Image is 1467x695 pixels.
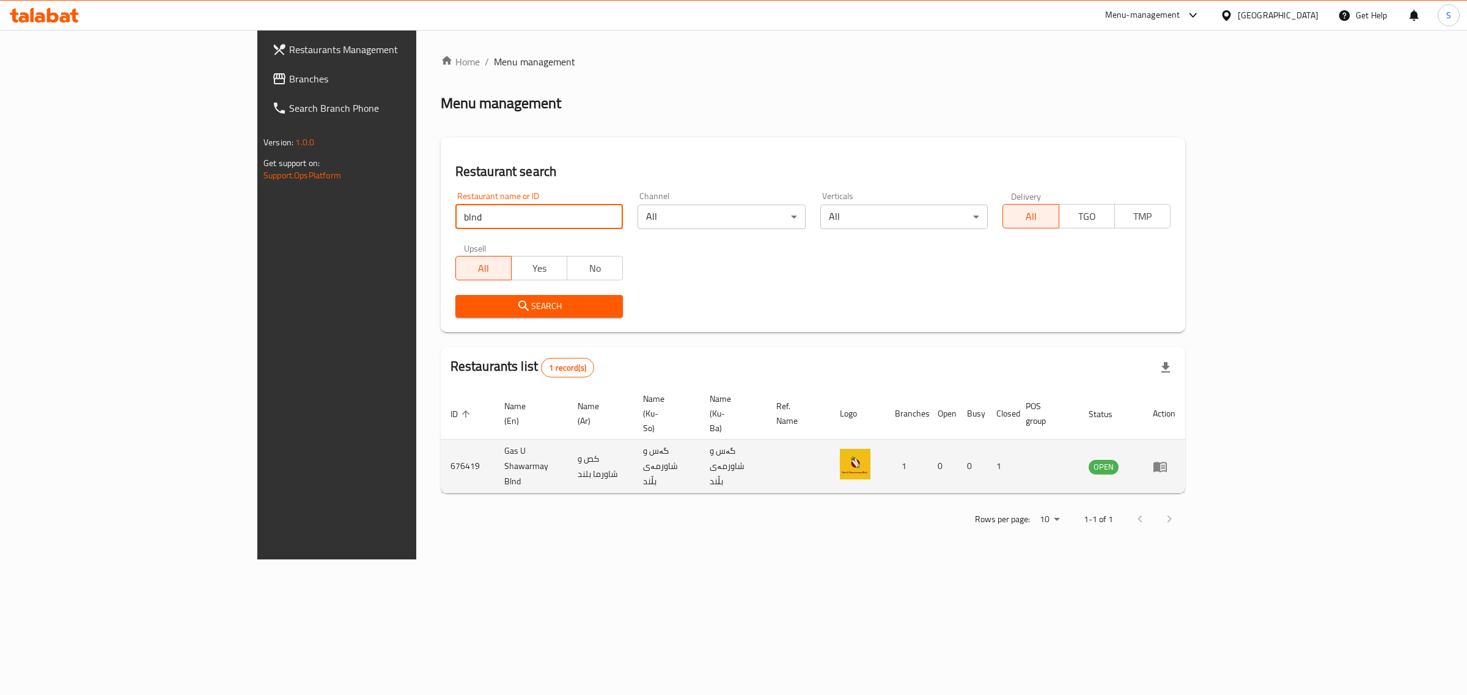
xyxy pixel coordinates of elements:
[295,134,314,150] span: 1.0.0
[572,260,618,277] span: No
[1089,407,1128,421] span: Status
[1035,511,1064,529] div: Rows per page:
[1105,8,1180,23] div: Menu-management
[262,64,502,93] a: Branches
[700,440,767,493] td: گەس و شاورمەی بڵند
[643,391,685,435] span: Name (Ku-So)
[1059,204,1115,228] button: TGO
[885,388,928,440] th: Branches
[928,440,957,493] td: 0
[1026,399,1064,428] span: POS group
[262,35,502,64] a: Restaurants Management
[1114,204,1171,228] button: TMP
[957,388,987,440] th: Busy
[987,388,1016,440] th: Closed
[441,54,1185,69] nav: breadcrumb
[1002,204,1059,228] button: All
[820,205,988,229] div: All
[450,407,474,421] span: ID
[567,256,623,280] button: No
[1008,208,1054,225] span: All
[957,440,987,493] td: 0
[441,388,1185,493] table: enhanced table
[455,162,1171,181] h2: Restaurant search
[455,256,512,280] button: All
[542,362,594,374] span: 1 record(s)
[263,134,293,150] span: Version:
[461,260,507,277] span: All
[494,54,575,69] span: Menu management
[1151,353,1180,382] div: Export file
[1084,512,1113,527] p: 1-1 of 1
[1011,192,1042,200] label: Delivery
[517,260,562,277] span: Yes
[1446,9,1451,22] span: S
[776,399,815,428] span: Ref. Name
[633,440,700,493] td: گەس و شاورمەی بڵند
[441,93,561,113] h2: Menu management
[455,205,623,229] input: Search for restaurant name or ID..
[830,388,885,440] th: Logo
[1064,208,1110,225] span: TGO
[975,512,1030,527] p: Rows per page:
[1089,460,1119,475] div: OPEN
[263,167,341,183] a: Support.OpsPlatform
[495,440,568,493] td: Gas U Shawarmay Blnd
[289,101,493,115] span: Search Branch Phone
[710,391,752,435] span: Name (Ku-Ba)
[511,256,567,280] button: Yes
[928,388,957,440] th: Open
[1089,460,1119,474] span: OPEN
[504,399,554,428] span: Name (En)
[1238,9,1318,22] div: [GEOGRAPHIC_DATA]
[262,93,502,123] a: Search Branch Phone
[1120,208,1166,225] span: TMP
[541,358,594,377] div: Total records count
[568,440,633,493] td: كص و شاورما بلند
[450,357,594,377] h2: Restaurants list
[1143,388,1185,440] th: Action
[464,244,487,252] label: Upsell
[987,440,1016,493] td: 1
[840,449,870,479] img: Gas U Shawarmay Blnd
[263,155,320,171] span: Get support on:
[578,399,618,428] span: Name (Ar)
[638,205,806,229] div: All
[455,295,623,318] button: Search
[885,440,928,493] td: 1
[289,42,493,57] span: Restaurants Management
[465,299,614,314] span: Search
[289,71,493,86] span: Branches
